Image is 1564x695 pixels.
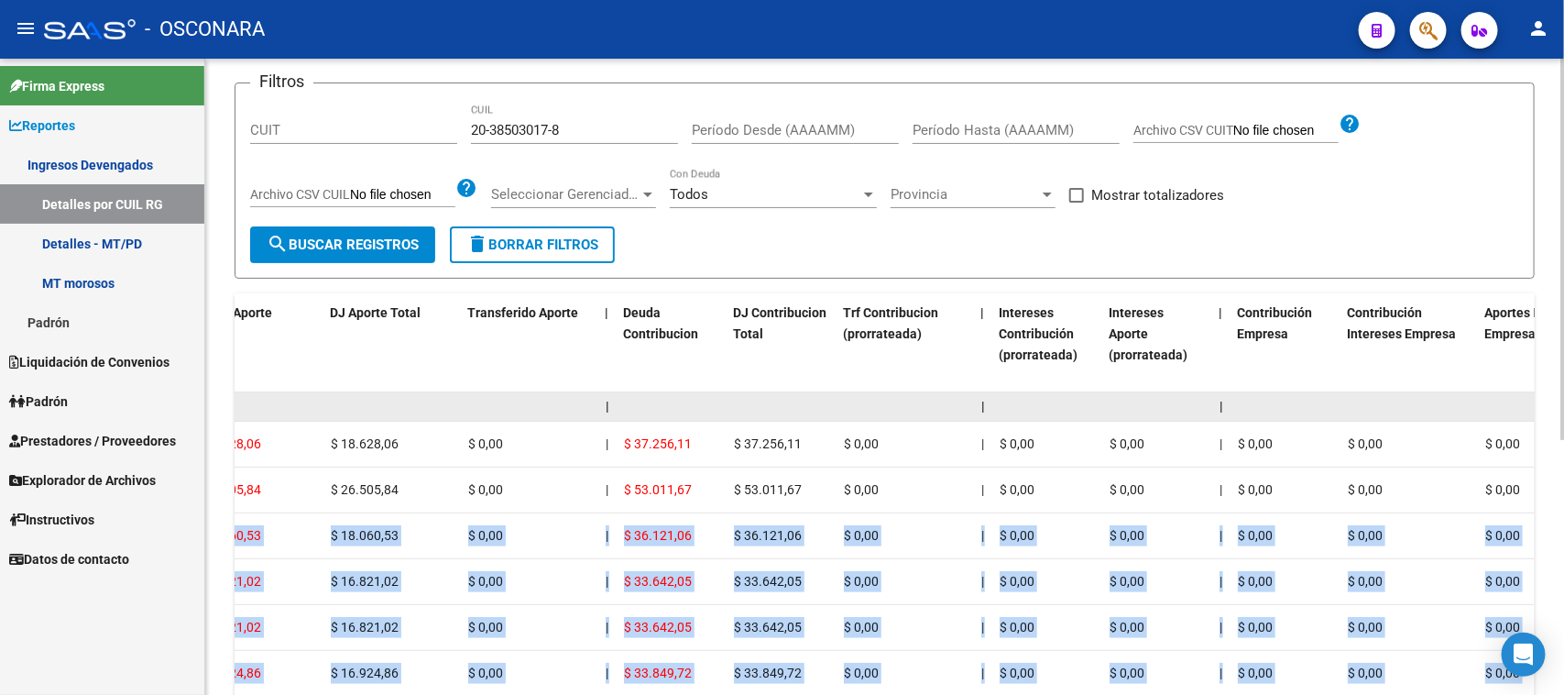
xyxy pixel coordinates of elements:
[468,482,503,497] span: $ 0,00
[836,293,973,395] datatable-header-cell: Trf Contribucion (prorrateada)
[844,666,879,680] span: $ 0,00
[15,17,37,39] mat-icon: menu
[1485,436,1520,451] span: $ 0,00
[624,436,692,451] span: $ 37.256,11
[9,392,68,412] span: Padrón
[980,305,984,320] span: |
[1110,666,1144,680] span: $ 0,00
[733,305,826,341] span: DJ Contribucion Total
[844,482,879,497] span: $ 0,00
[734,666,802,680] span: $ 33.849,72
[1339,113,1361,135] mat-icon: help
[606,666,608,680] span: |
[466,237,598,253] span: Borrar Filtros
[450,226,615,263] button: Borrar Filtros
[606,528,608,543] span: |
[844,436,879,451] span: $ 0,00
[1101,293,1211,395] datatable-header-cell: Intereses Aporte (prorrateada)
[623,305,698,341] span: Deuda Contribucion
[1091,184,1224,206] span: Mostrar totalizadores
[1485,574,1520,589] span: $ 0,00
[1110,482,1144,497] span: $ 0,00
[466,233,488,255] mat-icon: delete
[331,666,399,680] span: $ 16.924,86
[1110,436,1144,451] span: $ 0,00
[9,431,176,451] span: Prestadores / Proveedores
[597,293,616,395] datatable-header-cell: |
[624,574,692,589] span: $ 33.642,05
[1219,620,1222,634] span: |
[9,549,129,569] span: Datos de contacto
[1000,482,1034,497] span: $ 0,00
[843,305,938,341] span: Trf Contribucion (prorrateada)
[468,436,503,451] span: $ 0,00
[467,305,578,320] span: Transferido Aporte
[624,528,692,543] span: $ 36.121,06
[1348,436,1383,451] span: $ 0,00
[1340,293,1477,395] datatable-header-cell: Contribución Intereses Empresa
[1000,574,1034,589] span: $ 0,00
[1485,482,1520,497] span: $ 0,00
[734,620,802,634] span: $ 33.642,05
[9,352,170,372] span: Liquidación de Convenios
[1348,666,1383,680] span: $ 0,00
[1238,620,1273,634] span: $ 0,00
[1000,528,1034,543] span: $ 0,00
[267,233,289,255] mat-icon: search
[981,574,984,589] span: |
[1238,528,1273,543] span: $ 0,00
[734,436,802,451] span: $ 37.256,11
[734,528,802,543] span: $ 36.121,06
[455,177,477,199] mat-icon: help
[726,293,836,395] datatable-header-cell: DJ Contribucion Total
[9,510,94,530] span: Instructivos
[1230,293,1340,395] datatable-header-cell: Contribución Empresa
[981,528,984,543] span: |
[1348,528,1383,543] span: $ 0,00
[323,293,460,395] datatable-header-cell: DJ Aporte Total
[1219,305,1222,320] span: |
[1133,123,1233,138] span: Archivo CSV CUIT
[1238,482,1273,497] span: $ 0,00
[605,305,608,320] span: |
[606,574,608,589] span: |
[606,399,609,414] span: |
[331,620,399,634] span: $ 16.821,02
[1238,666,1273,680] span: $ 0,00
[1000,620,1034,634] span: $ 0,00
[1110,574,1144,589] span: $ 0,00
[250,187,350,202] span: Archivo CSV CUIL
[1348,482,1383,497] span: $ 0,00
[1110,620,1144,634] span: $ 0,00
[1109,305,1187,362] span: Intereses Aporte (prorrateada)
[491,186,640,203] span: Seleccionar Gerenciador
[1219,436,1222,451] span: |
[1348,574,1383,589] span: $ 0,00
[145,9,265,50] span: - OSCONARA
[1219,666,1222,680] span: |
[468,620,503,634] span: $ 0,00
[1347,305,1456,341] span: Contribución Intereses Empresa
[1237,305,1312,341] span: Contribución Empresa
[1000,436,1034,451] span: $ 0,00
[999,305,1077,362] span: Intereses Contribución (prorrateada)
[891,186,1039,203] span: Provincia
[1502,633,1546,677] div: Open Intercom Messenger
[1485,620,1520,634] span: $ 0,00
[981,482,984,497] span: |
[331,574,399,589] span: $ 16.821,02
[1348,620,1383,634] span: $ 0,00
[1000,666,1034,680] span: $ 0,00
[331,482,399,497] span: $ 26.505,84
[606,482,608,497] span: |
[9,76,104,96] span: Firma Express
[1485,666,1520,680] span: $ 0,00
[350,187,455,204] input: Archivo CSV CUIL
[616,293,726,395] datatable-header-cell: Deuda Contribucion
[267,237,419,253] span: Buscar Registros
[468,528,503,543] span: $ 0,00
[250,226,435,263] button: Buscar Registros
[734,482,802,497] span: $ 53.011,67
[1527,17,1549,39] mat-icon: person
[981,620,984,634] span: |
